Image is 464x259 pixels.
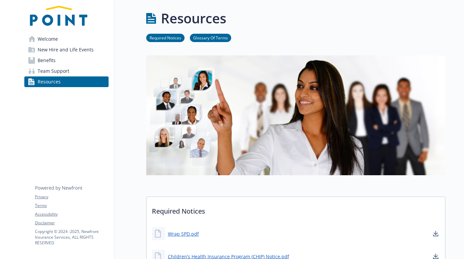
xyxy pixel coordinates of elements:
span: Team Support [38,66,69,76]
p: Copyright © 2024 - 2025 , Newfront Insurance Services, ALL RIGHTS RESERVED [35,229,108,246]
a: Team Support [24,66,109,76]
span: New Hire and Life Events [38,44,94,55]
a: Privacy [35,194,108,200]
img: resources page banner [146,55,445,175]
p: Required Notices [147,197,445,222]
a: Resources [24,76,109,87]
a: Welcome [24,34,109,44]
a: Glossary Of Terms [190,34,231,41]
h1: Resources [161,8,226,28]
span: Resources [38,76,61,87]
span: Benefits [38,55,56,66]
a: Required Notices [146,34,185,41]
span: Welcome [38,34,58,44]
a: Terms [35,203,108,209]
a: Accessibility [35,211,108,217]
a: New Hire and Life Events [24,44,109,55]
a: download document [432,230,440,238]
a: Benefits [24,55,109,66]
a: Disclaimer [35,220,108,226]
a: Wrap SPD.pdf [168,230,199,237]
